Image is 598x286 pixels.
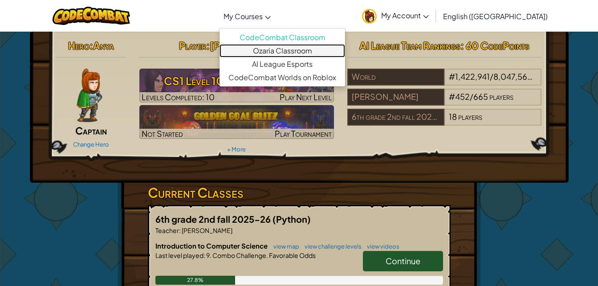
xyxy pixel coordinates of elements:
span: : [89,39,93,52]
a: view videos [362,243,399,250]
a: World#1,422,941/8,047,562players [347,77,542,87]
span: Teacher [155,226,179,234]
span: Captain [75,124,107,137]
span: AI League Team Rankings [359,39,460,52]
span: (Python) [273,213,311,225]
img: captain-pose.png [77,69,102,122]
div: World [347,69,444,86]
span: # [449,91,455,102]
span: : [206,39,210,52]
span: Favorable Odds [268,251,316,259]
span: : [203,251,205,259]
h3: Current Classes [148,183,451,203]
a: + More [227,146,246,153]
h3: CS1 Level 10: Cell Commentary [139,71,334,91]
span: Not Started [142,128,183,139]
span: My Account [381,11,429,20]
span: Play Tournament [275,128,332,139]
a: Change Hero [73,141,109,148]
span: Hero [68,39,89,52]
a: Not StartedPlay Tournament [139,105,334,139]
span: Levels Completed: 10 [142,92,215,102]
span: 9. Combo Challenge. [205,251,268,259]
a: [PERSON_NAME]#452/665players [347,97,542,107]
div: 27.8% [155,276,236,285]
img: Golden Goal [139,105,334,139]
a: CodeCombat Worlds on Roblox [220,71,345,84]
a: My Account [358,2,433,30]
div: [PERSON_NAME] [347,89,444,106]
span: 8,047,562 [493,71,533,82]
span: players [458,111,482,122]
span: Last level played [155,251,203,259]
span: Play Next Level [280,92,332,102]
span: English ([GEOGRAPHIC_DATA]) [443,12,548,21]
span: / [470,91,473,102]
span: 6th grade 2nd fall 2025-26 [155,213,273,225]
span: Introduction to Computer Science [155,241,269,250]
a: AI League Esports [220,57,345,71]
span: [PERSON_NAME] [210,39,294,52]
span: 18 [449,111,457,122]
span: 1,422,941 [455,71,490,82]
span: players [489,91,513,102]
span: : [179,226,181,234]
span: Anya [93,39,114,52]
div: 6th grade 2nd fall 2025-26 [347,109,444,126]
span: My Courses [224,12,263,21]
span: players [533,71,557,82]
a: CodeCombat Classroom [220,31,345,44]
span: 665 [473,91,488,102]
span: / [490,71,493,82]
span: : 60 CodePoints [460,39,529,52]
a: 6th grade 2nd fall 2025-2618players [347,117,542,127]
img: avatar [362,9,377,24]
img: CS1 Level 10: Cell Commentary [139,69,334,102]
a: view challenge levels [300,243,362,250]
span: 452 [455,91,470,102]
a: My Courses [219,4,275,28]
span: Player [179,39,206,52]
img: CodeCombat logo [53,7,130,25]
span: Continue [386,256,420,266]
a: Play Next Level [139,69,334,102]
a: Ozaria Classroom [220,44,345,57]
a: view map [269,243,299,250]
span: [PERSON_NAME] [181,226,232,234]
span: # [449,71,455,82]
a: English ([GEOGRAPHIC_DATA]) [439,4,552,28]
